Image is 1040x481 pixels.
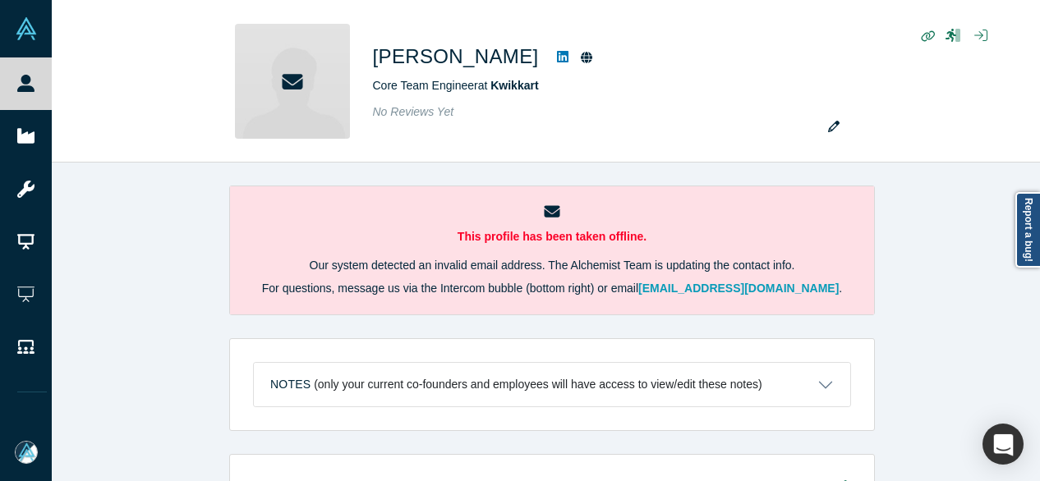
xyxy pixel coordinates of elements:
[253,257,851,274] p: Our system detected an invalid email address. The Alchemist Team is updating the contact info.
[373,79,539,92] span: Core Team Engineer at
[15,17,38,40] img: Alchemist Vault Logo
[373,42,539,71] h1: [PERSON_NAME]
[254,363,850,406] button: Notes (only your current co-founders and employees will have access to view/edit these notes)
[314,378,762,392] p: (only your current co-founders and employees will have access to view/edit these notes)
[270,376,311,393] h3: Notes
[253,228,851,245] p: This profile has been taken offline.
[1015,192,1040,268] a: Report a bug!
[15,441,38,464] img: Mia Scott's Account
[373,105,454,118] span: No Reviews Yet
[490,79,538,92] a: Kwikkart
[638,282,839,295] a: [EMAIL_ADDRESS][DOMAIN_NAME]
[253,280,851,297] p: For questions, message us via the Intercom bubble (bottom right) or email .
